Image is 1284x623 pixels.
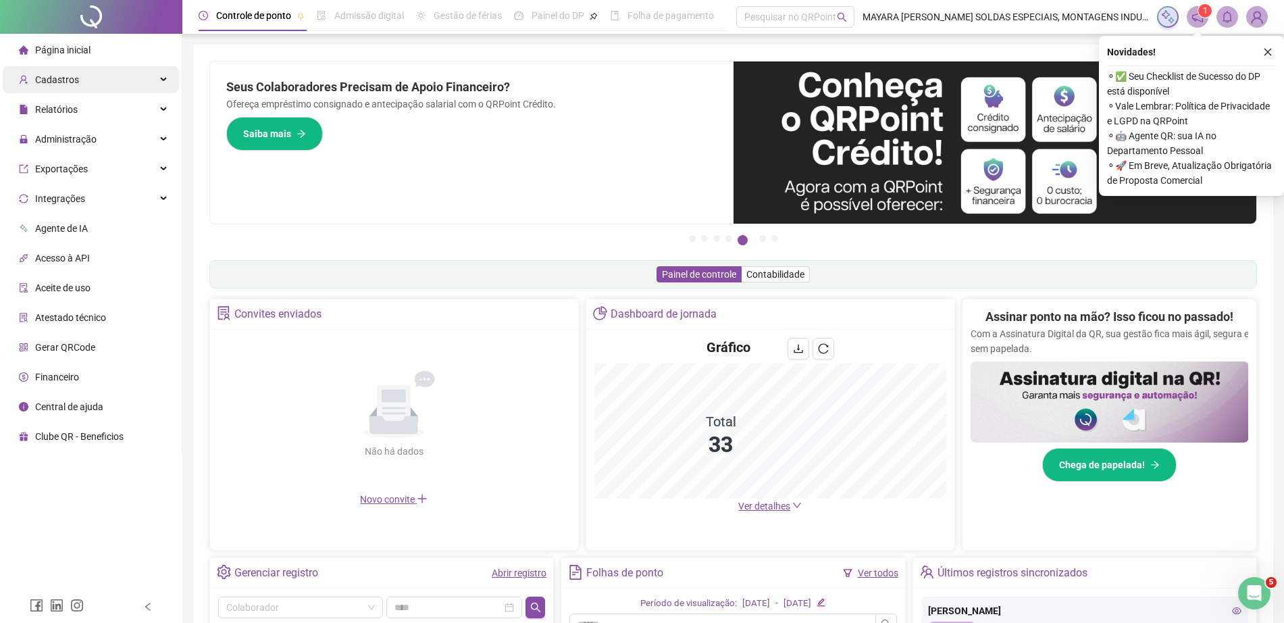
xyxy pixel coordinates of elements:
span: Ver detalhes [738,501,790,512]
span: download [793,343,804,354]
h2: Assinar ponto na mão? Isso ficou no passado! [985,307,1233,326]
span: notification [1191,11,1204,23]
span: Financeiro [35,372,79,382]
span: gift [19,432,28,441]
img: banner%2F02c71560-61a6-44d4-94b9-c8ab97240462.png [971,362,1249,443]
span: arrow-right [1150,460,1160,470]
button: 3 [713,235,720,242]
span: sync [19,194,28,203]
span: Agente de IA [35,223,88,234]
span: Acesso à API [35,253,90,264]
span: solution [217,306,231,320]
span: Novo convite [360,494,428,505]
div: Últimos registros sincronizados [938,562,1087,584]
span: edit [817,598,825,607]
div: Folhas de ponto [586,562,663,584]
button: 1 [689,235,696,242]
span: Admissão digital [334,10,404,21]
span: Chega de papelada! [1059,457,1145,472]
span: Gestão de férias [434,10,502,21]
button: Chega de papelada! [1042,448,1177,482]
span: Controle de ponto [216,10,291,21]
span: search [837,12,847,22]
span: Central de ajuda [35,401,103,412]
img: sparkle-icon.fc2bf0ac1784a2077858766a79e2daf3.svg [1160,9,1175,24]
span: 1 [1203,6,1208,16]
span: Gerar QRCode [35,342,95,353]
span: Página inicial [35,45,91,55]
div: Convites enviados [234,303,322,326]
button: 6 [759,235,766,242]
span: file [19,105,28,114]
div: Dashboard de jornada [611,303,717,326]
span: audit [19,283,28,293]
span: ⚬ 🤖 Agente QR: sua IA no Departamento Pessoal [1107,128,1276,158]
span: lock [19,134,28,144]
span: clock-circle [199,11,208,20]
button: 2 [701,235,708,242]
span: bell [1221,11,1233,23]
h2: Seus Colaboradores Precisam de Apoio Financeiro? [226,78,717,97]
span: user-add [19,75,28,84]
h4: Gráfico [707,338,750,357]
div: Não há dados [332,444,456,459]
p: Ofereça empréstimo consignado e antecipação salarial com o QRPoint Crédito. [226,97,717,111]
span: facebook [30,599,43,612]
span: file-text [568,565,582,579]
span: reload [818,343,829,354]
span: solution [19,313,28,322]
a: Ver detalhes down [738,501,802,512]
span: close [1263,47,1273,57]
div: [DATE] [784,597,811,611]
span: Painel do DP [532,10,584,21]
div: [PERSON_NAME] [928,603,1241,618]
span: sun [416,11,426,20]
span: MAYARA [PERSON_NAME] SOLDAS ESPECIAIS, MONTAGENS INDUSTRIAIS E TREINAMENTOS LTDA [863,9,1149,24]
a: Ver todos [858,568,898,578]
span: Cadastros [35,74,79,85]
span: dollar [19,372,28,382]
span: setting [217,565,231,579]
img: 81816 [1247,7,1267,27]
span: pushpin [590,12,598,20]
img: banner%2F11e687cd-1386-4cbd-b13b-7bd81425532d.png [734,61,1257,224]
span: info-circle [19,402,28,412]
span: Integrações [35,193,85,204]
span: arrow-right [297,129,306,139]
span: Novidades ! [1107,45,1156,59]
span: filter [843,568,852,578]
iframe: Intercom live chat [1238,577,1270,609]
span: Painel de controle [662,269,736,280]
span: search [530,602,541,613]
span: book [610,11,619,20]
span: api [19,253,28,263]
span: Clube QR - Beneficios [35,431,124,442]
button: Saiba mais [226,117,323,151]
p: Com a Assinatura Digital da QR, sua gestão fica mais ágil, segura e sem papelada. [971,326,1249,356]
div: Período de visualização: [640,597,737,611]
a: Abrir registro [492,568,546,578]
sup: 1 [1198,4,1212,18]
span: qrcode [19,343,28,352]
span: Saiba mais [243,126,291,141]
span: linkedin [50,599,63,612]
span: down [792,501,802,510]
span: Relatórios [35,104,78,115]
span: Aceite de uso [35,282,91,293]
span: Atestado técnico [35,312,106,323]
span: Exportações [35,164,88,174]
span: instagram [70,599,84,612]
div: Gerenciar registro [234,562,318,584]
button: 5 [738,235,748,245]
span: team [920,565,934,579]
span: export [19,164,28,174]
span: plus [417,493,428,504]
span: ⚬ 🚀 Em Breve, Atualização Obrigatória de Proposta Comercial [1107,158,1276,188]
span: 5 [1266,577,1277,588]
span: left [143,602,153,612]
button: 7 [771,235,778,242]
span: ⚬ ✅ Seu Checklist de Sucesso do DP está disponível [1107,69,1276,99]
span: pushpin [297,12,305,20]
span: Administração [35,134,97,145]
span: eye [1232,606,1241,616]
